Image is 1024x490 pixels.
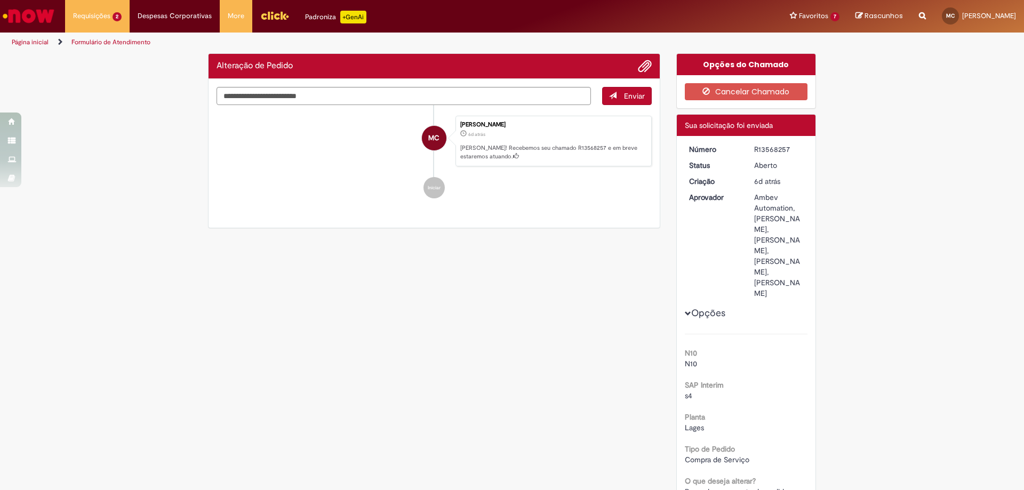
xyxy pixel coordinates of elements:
[685,380,724,390] b: SAP Interim
[685,348,697,358] b: N10
[468,131,485,138] time: 25/09/2025 17:31:53
[468,131,485,138] span: 6d atrás
[113,12,122,21] span: 2
[962,11,1016,20] span: [PERSON_NAME]
[681,144,747,155] dt: Número
[602,87,652,105] button: Enviar
[71,38,150,46] a: Formulário de Atendimento
[754,160,804,171] div: Aberto
[228,11,244,21] span: More
[460,122,646,128] div: [PERSON_NAME]
[754,176,780,186] span: 6d atrás
[685,391,692,400] span: s4
[422,126,446,150] div: Matheus Moreira Chaves
[685,121,773,130] span: Sua solicitação foi enviada
[217,116,652,167] li: Matheus Moreira Chaves
[946,12,955,19] span: MC
[681,192,747,203] dt: Aprovador
[638,59,652,73] button: Adicionar anexos
[830,12,839,21] span: 7
[681,176,747,187] dt: Criação
[685,476,756,486] b: O que deseja alterar?
[260,7,289,23] img: click_logo_yellow_360x200.png
[754,144,804,155] div: R13568257
[855,11,903,21] a: Rascunhos
[12,38,49,46] a: Página inicial
[754,176,780,186] time: 25/09/2025 17:31:53
[217,61,293,71] h2: Alteração de Pedido Histórico de tíquete
[685,455,749,464] span: Compra de Serviço
[460,144,646,160] p: [PERSON_NAME]! Recebemos seu chamado R13568257 e em breve estaremos atuando.
[799,11,828,21] span: Favoritos
[428,125,439,151] span: MC
[685,412,705,422] b: Planta
[217,105,652,210] ul: Histórico de tíquete
[73,11,110,21] span: Requisições
[685,444,735,454] b: Tipo de Pedido
[754,176,804,187] div: 25/09/2025 17:31:53
[8,33,675,52] ul: Trilhas de página
[685,359,697,368] span: N10
[754,192,804,299] div: Ambev Automation, [PERSON_NAME], [PERSON_NAME], [PERSON_NAME], [PERSON_NAME]
[305,11,366,23] div: Padroniza
[677,54,816,75] div: Opções do Chamado
[685,83,808,100] button: Cancelar Chamado
[624,91,645,101] span: Enviar
[217,87,591,105] textarea: Digite sua mensagem aqui...
[340,11,366,23] p: +GenAi
[681,160,747,171] dt: Status
[865,11,903,21] span: Rascunhos
[138,11,212,21] span: Despesas Corporativas
[1,5,56,27] img: ServiceNow
[685,423,704,432] span: Lages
